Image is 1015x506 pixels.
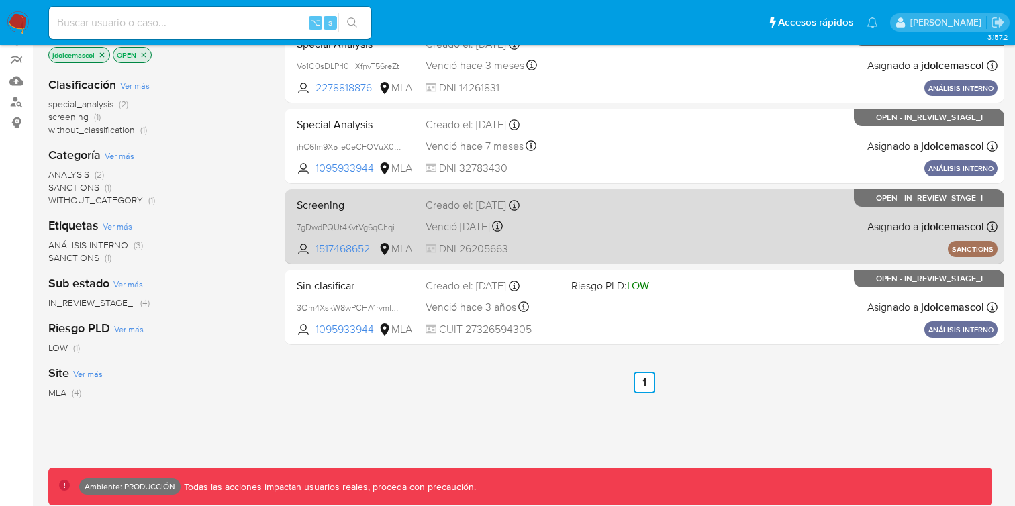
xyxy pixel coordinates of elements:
[338,13,366,32] button: search-icon
[49,14,371,32] input: Buscar usuario o caso...
[328,16,332,29] span: s
[991,15,1005,30] a: Salir
[778,15,853,30] span: Accesos rápidos
[987,32,1008,42] span: 3.157.2
[310,16,320,29] span: ⌥
[181,480,476,493] p: Todas las acciones impactan usuarios reales, proceda con precaución.
[867,17,878,28] a: Notificaciones
[85,484,175,489] p: Ambiente: PRODUCCIÓN
[910,16,986,29] p: joaquin.dolcemascolo@mercadolibre.com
